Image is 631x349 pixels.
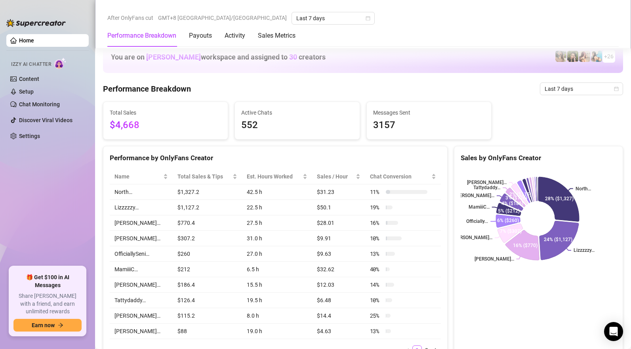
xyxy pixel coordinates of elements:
[103,83,191,94] h4: Performance Breakdown
[317,172,354,181] span: Sales / Hour
[296,12,370,24] span: Last 7 days
[370,296,383,305] span: 10 %
[370,311,383,320] span: 25 %
[32,322,55,328] span: Earn now
[19,101,60,107] a: Chat Monitoring
[370,265,383,274] span: 40 %
[19,37,34,44] a: Home
[241,108,353,117] span: Active Chats
[110,231,173,246] td: [PERSON_NAME]…
[110,324,173,339] td: [PERSON_NAME]…
[13,292,82,316] span: Share [PERSON_NAME] with a friend, and earn unlimited rewards
[11,61,51,68] span: Izzy AI Chatter
[225,31,245,40] div: Activity
[604,322,623,341] div: Open Intercom Messenger
[19,117,72,123] a: Discover Viral Videos
[370,327,383,336] span: 13 %
[173,277,242,293] td: $186.4
[614,86,619,91] span: calendar
[6,19,66,27] img: logo-BBDzfeDw.svg
[312,293,365,308] td: $6.48
[110,153,441,163] div: Performance by OnlyFans Creator
[453,235,492,241] text: [PERSON_NAME]…
[373,108,485,117] span: Messages Sent
[242,215,312,231] td: 27.5 h
[110,108,221,117] span: Total Sales
[370,280,383,289] span: 14 %
[242,231,312,246] td: 31.0 h
[555,51,566,62] img: emilylou (@emilyylouu)
[312,231,365,246] td: $9.91
[241,118,353,133] span: 552
[110,215,173,231] td: [PERSON_NAME]…
[574,248,595,253] text: Lizzzzzy…
[242,277,312,293] td: 15.5 h
[455,193,494,199] text: [PERSON_NAME]…
[312,184,365,200] td: $31.23
[312,200,365,215] td: $50.1
[312,215,365,231] td: $28.01
[576,186,591,192] text: North…
[469,204,490,210] text: MamiiiC…
[173,293,242,308] td: $126.4
[312,246,365,262] td: $9.63
[173,215,242,231] td: $770.4
[13,274,82,289] span: 🎁 Get $100 in AI Messages
[110,184,173,200] td: North…
[146,53,201,61] span: [PERSON_NAME]
[177,172,231,181] span: Total Sales & Tips
[289,53,297,61] span: 30
[312,324,365,339] td: $4.63
[373,118,485,133] span: 3157
[107,12,153,24] span: After OnlyFans cut
[242,324,312,339] td: 19.0 h
[242,308,312,324] td: 8.0 h
[312,308,365,324] td: $14.4
[114,172,162,181] span: Name
[467,180,507,185] text: [PERSON_NAME]…
[173,184,242,200] td: $1,327.2
[242,246,312,262] td: 27.0 h
[19,88,34,95] a: Setup
[247,172,301,181] div: Est. Hours Worked
[466,219,488,224] text: Officially...
[242,262,312,277] td: 6.5 h
[579,51,590,62] img: North (@northnattfree)
[370,203,383,212] span: 19 %
[366,16,370,21] span: calendar
[19,76,39,82] a: Content
[242,184,312,200] td: 42.5 h
[370,219,383,227] span: 16 %
[312,262,365,277] td: $32.62
[110,277,173,293] td: [PERSON_NAME]…
[173,262,242,277] td: $212
[173,169,242,184] th: Total Sales & Tips
[365,169,441,184] th: Chat Conversion
[111,53,326,61] h1: You are on workspace and assigned to creators
[173,246,242,262] td: $260
[110,118,221,133] span: $4,668
[604,52,614,61] span: + 26
[173,308,242,324] td: $115.2
[173,231,242,246] td: $307.2
[19,133,40,139] a: Settings
[312,277,365,293] td: $12.03
[158,12,287,24] span: GMT+8 [GEOGRAPHIC_DATA]/[GEOGRAPHIC_DATA]
[242,200,312,215] td: 22.5 h
[110,246,173,262] td: OfficiallySeni…
[189,31,212,40] div: Payouts
[473,185,500,191] text: Tattydaddy…
[107,31,176,40] div: Performance Breakdown
[258,31,295,40] div: Sales Metrics
[567,51,578,62] img: playfuldimples (@playfuldimples)
[110,262,173,277] td: MamiiiC…
[312,169,365,184] th: Sales / Hour
[54,58,67,69] img: AI Chatter
[461,153,616,163] div: Sales by OnlyFans Creator
[173,324,242,339] td: $88
[370,188,383,196] span: 11 %
[110,200,173,215] td: Lizzzzzy…
[370,172,430,181] span: Chat Conversion
[173,200,242,215] td: $1,127.2
[591,51,602,62] img: North (@northnattvip)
